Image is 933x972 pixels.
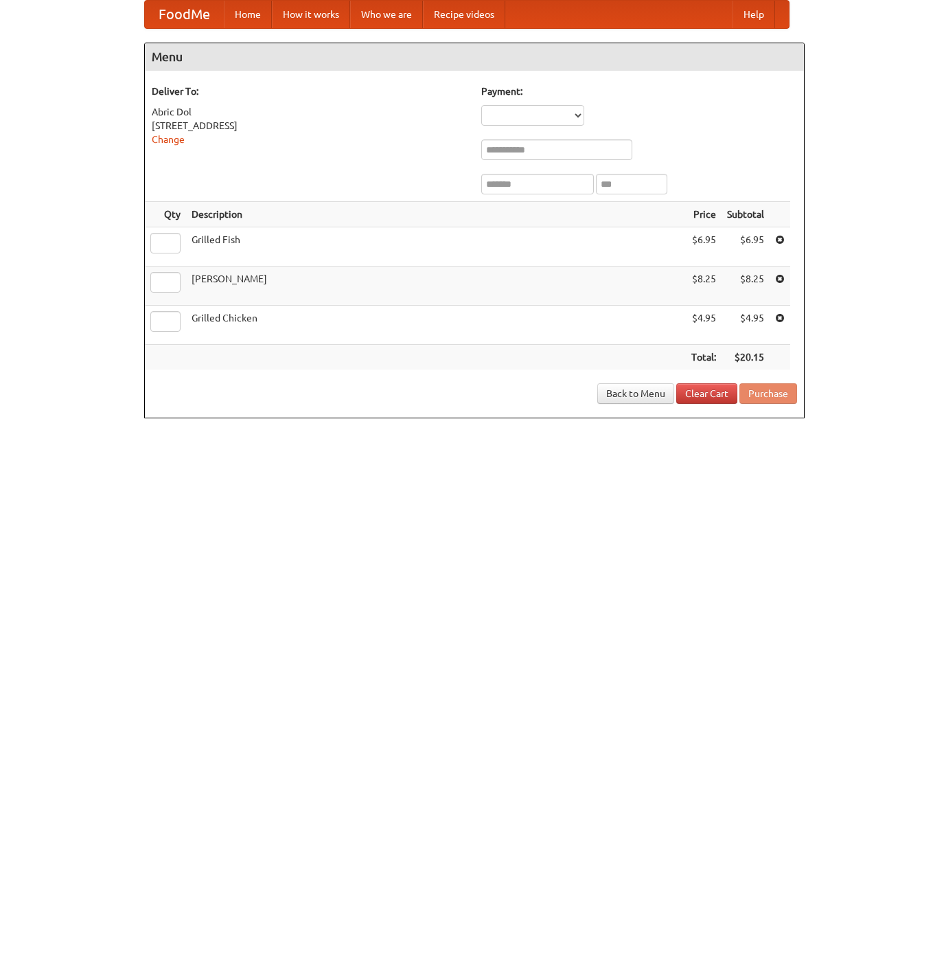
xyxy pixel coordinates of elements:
[186,267,686,306] td: [PERSON_NAME]
[722,267,770,306] td: $8.25
[423,1,505,28] a: Recipe videos
[145,43,804,71] h4: Menu
[686,306,722,345] td: $4.95
[686,267,722,306] td: $8.25
[152,119,468,133] div: [STREET_ADDRESS]
[686,345,722,370] th: Total:
[722,345,770,370] th: $20.15
[224,1,272,28] a: Home
[350,1,423,28] a: Who we are
[739,383,797,404] button: Purchase
[186,202,686,227] th: Description
[686,227,722,267] td: $6.95
[186,227,686,267] td: Grilled Fish
[722,306,770,345] td: $4.95
[145,1,224,28] a: FoodMe
[722,202,770,227] th: Subtotal
[152,84,468,98] h5: Deliver To:
[481,84,797,98] h5: Payment:
[152,134,185,145] a: Change
[686,202,722,227] th: Price
[597,383,674,404] a: Back to Menu
[152,105,468,119] div: Abric Dol
[186,306,686,345] td: Grilled Chicken
[145,202,186,227] th: Qty
[733,1,775,28] a: Help
[722,227,770,267] td: $6.95
[676,383,737,404] a: Clear Cart
[272,1,350,28] a: How it works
